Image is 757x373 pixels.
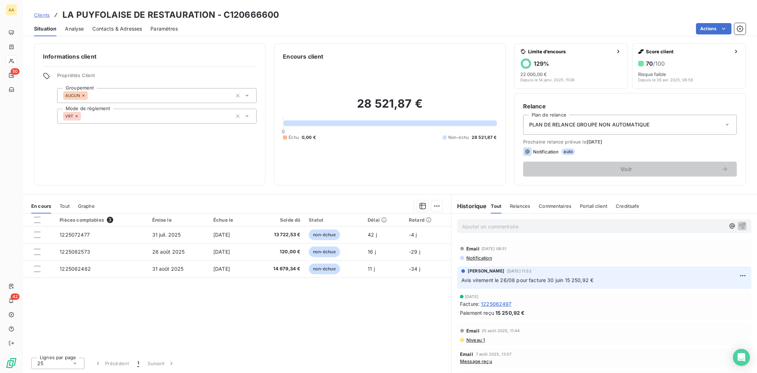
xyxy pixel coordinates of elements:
span: Email [466,328,479,334]
div: Open Intercom Messenger [733,349,750,366]
div: Délai [368,217,400,223]
button: Suivant [143,356,179,371]
span: Portail client [580,203,607,209]
span: Email [460,351,473,357]
button: Score client70/100Risque faibleDepuis le 26 avr. 2025, 08:58 [632,43,746,89]
span: PLAN DE RELANCE GROUPE NON AUTOMATIQUE [529,121,650,128]
span: /100 [653,60,665,67]
span: Échu [289,134,299,141]
span: Facture : [460,300,479,308]
span: Creditsafe [616,203,640,209]
button: 1 [133,356,143,371]
span: Clients [34,12,50,18]
span: Analyse [65,25,84,32]
h6: Informations client [43,52,257,61]
span: Tout [491,203,501,209]
span: non-échue [309,264,340,274]
div: Solde dû [256,217,300,223]
h3: LA PUYFOLAISE DE RESTAURATION - C120666600 [62,9,279,21]
button: Actions [696,23,731,34]
span: auto [561,148,575,155]
span: Relances [510,203,530,209]
span: Prochaine relance prévue le [523,139,737,145]
span: Propriétés Client [57,72,257,82]
span: 25 août 2025, 11:44 [482,329,520,333]
input: Ajouter une valeur [81,113,87,119]
span: -34 j [409,266,420,272]
h6: Relance [523,102,737,110]
span: 31 juil. 2025 [152,232,181,238]
span: 1225082482 [60,266,91,272]
span: 13 722,53 € [256,231,300,238]
span: [DATE] [213,232,230,238]
span: VRT [65,114,73,118]
span: Commentaires [539,203,571,209]
h6: Historique [451,202,487,210]
button: Voir [523,162,737,177]
div: Statut [309,217,359,223]
button: Limite d’encours129%22 000,00 €Depuis le 14 janv. 2025, 11:08 [514,43,628,89]
span: 1 [137,360,139,367]
span: 16 j [368,249,376,255]
span: 11 j [368,266,375,272]
span: Avis virement le 26/08 pour facture 30 juin 15 250,92 € [461,277,593,283]
span: Non-échu [448,134,469,141]
span: 1225082573 [60,249,90,255]
span: Contacts & Adresses [92,25,142,32]
span: Risque faible [638,71,666,77]
span: [DATE] [213,266,230,272]
span: Paiement reçu [460,309,494,317]
div: AA [6,4,17,16]
span: -29 j [409,249,420,255]
span: Voir [532,166,721,172]
h6: 70 [646,60,665,67]
span: 42 [11,293,20,300]
input: Ajouter une valeur [88,92,93,99]
span: Situation [34,25,56,32]
span: 50 [11,68,20,75]
span: Paramètres [150,25,178,32]
span: 31 août 2025 [152,266,184,272]
button: Précédent [90,356,133,371]
span: 15 250,92 € [495,309,525,317]
span: [PERSON_NAME] [468,268,504,274]
span: AUCUN [65,93,80,98]
span: 25 [37,360,43,367]
div: Pièces comptables [60,217,143,223]
span: Niveau 1 [466,337,485,343]
h2: 28 521,87 € [283,97,497,118]
div: Émise le [152,217,205,223]
span: 3 [107,217,113,223]
span: Notification [466,255,492,261]
span: [DATE] [587,139,603,145]
span: 7 août 2025, 13:57 [476,352,512,356]
span: Limite d’encours [528,49,613,54]
span: Email [466,246,479,252]
span: [DATE] [213,249,230,255]
div: Retard [409,217,447,223]
span: En cours [31,203,51,209]
img: Logo LeanPay [6,357,17,369]
a: Clients [34,11,50,18]
span: non-échue [309,247,340,257]
span: Depuis le 26 avr. 2025, 08:58 [638,78,693,82]
span: 22 000,00 € [520,71,547,77]
span: non-échue [309,229,340,240]
span: 0 [282,129,285,134]
span: Tout [60,203,70,209]
span: [DATE] 08:51 [482,247,507,251]
span: Score client [646,49,730,54]
h6: 129 % [534,60,549,67]
span: Message reçu [460,358,492,364]
span: Graphe [78,203,95,209]
span: 28 521,87 € [472,134,497,141]
span: 14 679,34 € [256,265,300,272]
span: 0,00 € [302,134,316,141]
span: -4 j [409,232,417,238]
span: 1225072477 [60,232,90,238]
span: [DATE] 11:52 [507,269,532,273]
span: 26 août 2025 [152,249,185,255]
h6: Encours client [283,52,323,61]
span: 42 j [368,232,377,238]
span: 120,00 € [256,248,300,255]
